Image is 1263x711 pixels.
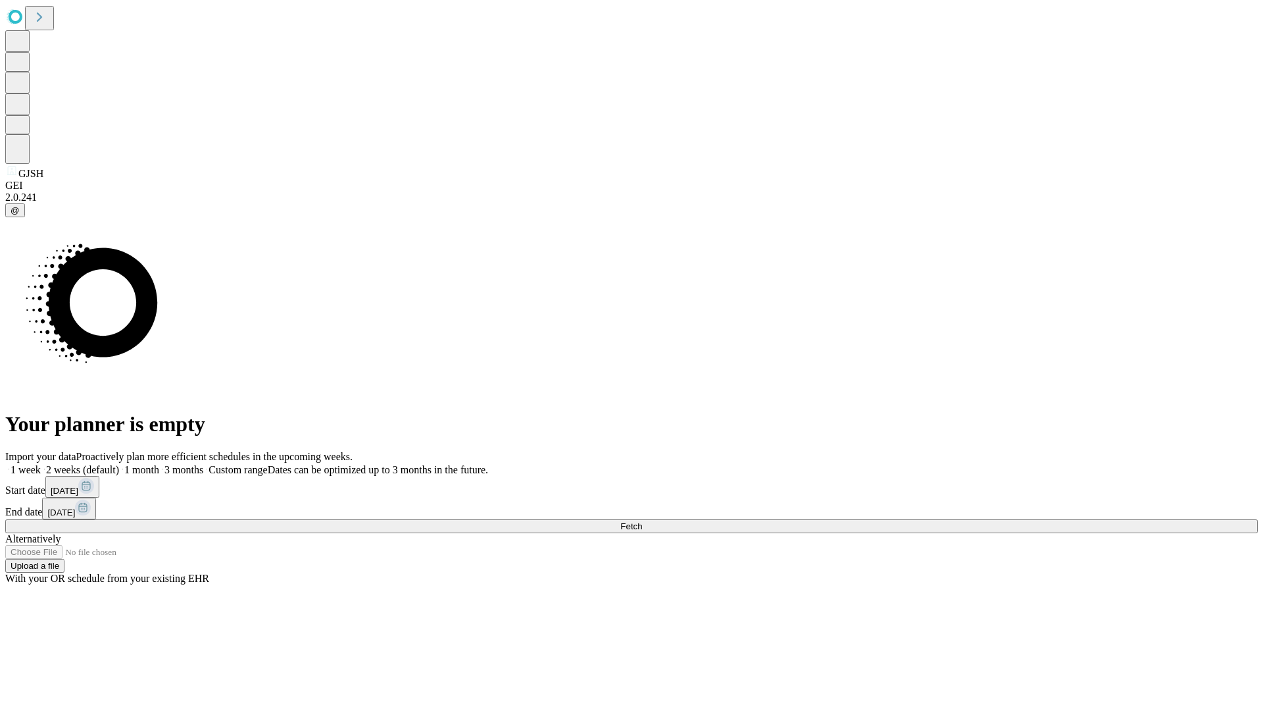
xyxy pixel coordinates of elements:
span: Proactively plan more efficient schedules in the upcoming weeks. [76,451,353,462]
span: Fetch [620,521,642,531]
button: Upload a file [5,559,64,573]
span: [DATE] [51,486,78,496]
span: With your OR schedule from your existing EHR [5,573,209,584]
div: Start date [5,476,1258,498]
div: 2.0.241 [5,192,1258,203]
span: Import your data [5,451,76,462]
button: [DATE] [42,498,96,519]
span: 1 week [11,464,41,475]
span: 1 month [124,464,159,475]
h1: Your planner is empty [5,412,1258,436]
button: @ [5,203,25,217]
button: [DATE] [45,476,99,498]
span: GJSH [18,168,43,179]
div: End date [5,498,1258,519]
span: 3 months [164,464,203,475]
div: GEI [5,180,1258,192]
span: Custom range [209,464,267,475]
span: Dates can be optimized up to 3 months in the future. [268,464,488,475]
span: Alternatively [5,533,61,544]
button: Fetch [5,519,1258,533]
span: [DATE] [47,508,75,517]
span: 2 weeks (default) [46,464,119,475]
span: @ [11,205,20,215]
